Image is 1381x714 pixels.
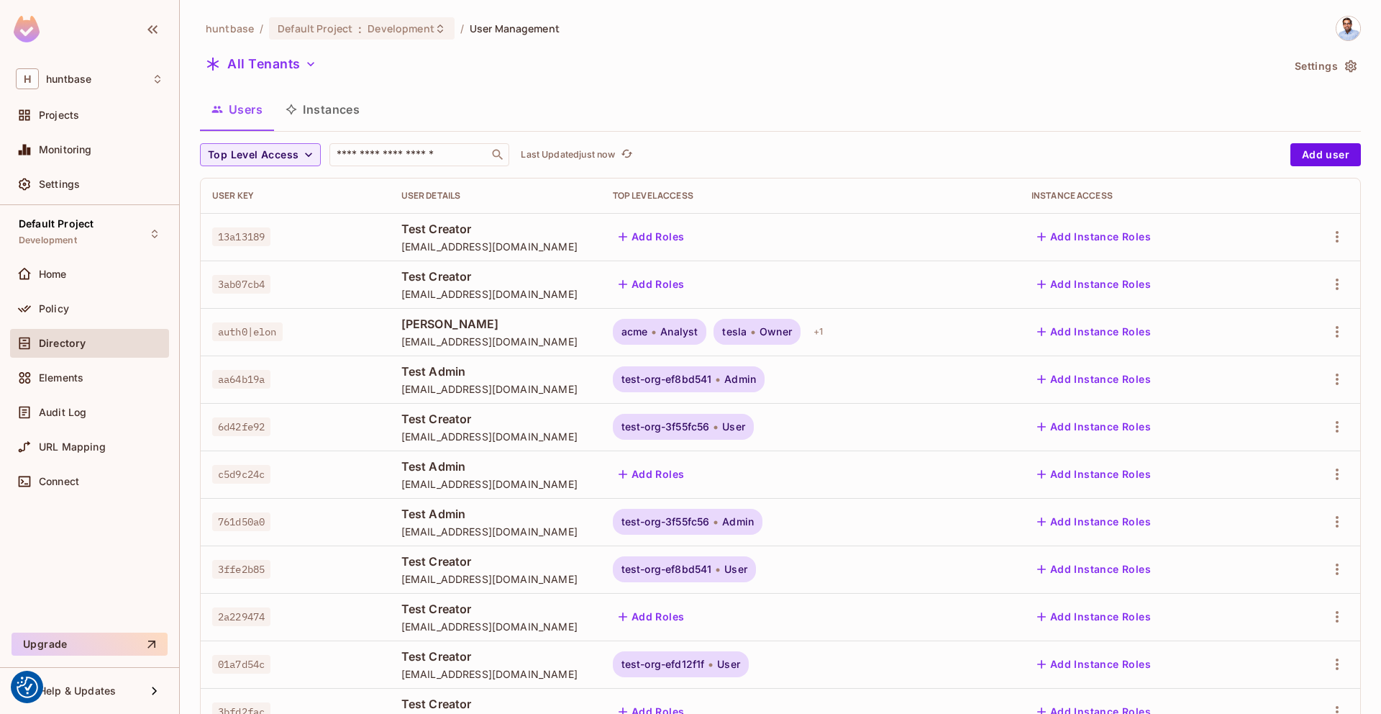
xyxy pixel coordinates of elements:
span: Test Admin [401,458,590,474]
button: All Tenants [200,53,322,76]
div: Top Level Access [613,190,1008,202]
span: Test Creator [401,268,590,284]
span: Development [368,22,434,35]
span: aa64b19a [212,370,270,389]
span: [EMAIL_ADDRESS][DOMAIN_NAME] [401,335,590,348]
span: Default Project [278,22,352,35]
span: acme [621,326,648,338]
span: 01a7d54c [212,655,270,674]
span: Admin [722,516,754,528]
span: [EMAIL_ADDRESS][DOMAIN_NAME] [401,572,590,586]
span: Workspace: huntbase [46,73,91,85]
li: / [460,22,464,35]
span: User [717,659,740,670]
button: Add Instance Roles [1031,558,1157,581]
span: Top Level Access [208,146,298,164]
span: [EMAIL_ADDRESS][DOMAIN_NAME] [401,287,590,301]
span: Admin [724,374,756,385]
span: Test Admin [401,506,590,522]
span: 13a13189 [212,227,270,246]
button: Users [200,91,274,127]
span: auth0|elon [212,322,283,341]
span: Test Creator [401,411,590,427]
span: [EMAIL_ADDRESS][DOMAIN_NAME] [401,477,590,491]
span: 3ab07cb4 [212,275,270,294]
div: + 1 [808,320,829,343]
button: Add Roles [613,225,690,248]
span: URL Mapping [39,441,106,453]
span: User [722,421,745,433]
span: Directory [39,338,86,349]
span: Policy [39,303,69,315]
button: Add Roles [613,605,690,628]
div: Instance Access [1031,190,1268,202]
button: Add Instance Roles [1031,225,1157,248]
span: Help & Updates [39,685,116,697]
span: Test Admin [401,363,590,379]
span: c5d9c24c [212,465,270,484]
span: H [16,68,39,89]
span: Owner [760,326,792,338]
div: User Key [212,190,378,202]
button: Add Instance Roles [1031,605,1157,628]
span: [EMAIL_ADDRESS][DOMAIN_NAME] [401,525,590,538]
button: Add Instance Roles [1031,368,1157,391]
span: tesla [722,326,747,338]
span: Default Project [19,218,94,230]
button: Add Instance Roles [1031,653,1157,676]
button: Add Instance Roles [1031,273,1157,296]
button: Add Instance Roles [1031,320,1157,343]
button: Add Roles [613,463,690,486]
span: Analyst [660,326,698,338]
span: Test Creator [401,221,590,237]
span: Test Creator [401,601,590,617]
span: test-org-ef8bd541 [621,564,712,575]
button: Add user [1290,143,1361,166]
span: 6d42fe92 [212,417,270,436]
span: User [724,564,747,575]
p: Last Updated just now [521,149,615,161]
span: 761d50a0 [212,512,270,531]
span: Home [39,268,67,280]
span: Development [19,235,77,246]
span: [EMAIL_ADDRESS][DOMAIN_NAME] [401,667,590,681]
button: Consent Preferences [17,677,38,698]
span: Elements [39,372,83,384]
button: Add Instance Roles [1031,415,1157,438]
span: test-org-3f55fc56 [621,421,710,433]
button: Instances [274,91,371,127]
span: 3ffe2b85 [212,560,270,579]
button: Add Roles [613,273,690,296]
span: 2a229474 [212,607,270,626]
span: test-org-ef8bd541 [621,374,712,385]
span: Connect [39,476,79,487]
span: User Management [470,22,560,35]
button: Top Level Access [200,143,321,166]
span: [EMAIL_ADDRESS][DOMAIN_NAME] [401,382,590,396]
span: refresh [621,148,633,162]
span: [EMAIL_ADDRESS][DOMAIN_NAME] [401,240,590,253]
button: Settings [1289,55,1361,78]
span: Settings [39,178,80,190]
span: [EMAIL_ADDRESS][DOMAIN_NAME] [401,430,590,443]
span: Audit Log [39,407,86,418]
span: Projects [39,109,79,121]
span: Monitoring [39,144,92,155]
button: Add Instance Roles [1031,510,1157,533]
img: Ravindra Bangrawa [1336,17,1360,40]
button: Upgrade [12,633,168,656]
div: User Details [401,190,590,202]
button: refresh [618,146,635,163]
span: Test Creator [401,696,590,712]
img: SReyMgAAAABJRU5ErkJggg== [14,16,40,42]
span: Test Creator [401,649,590,664]
li: / [260,22,263,35]
span: test-org-3f55fc56 [621,516,710,528]
span: Test Creator [401,553,590,569]
span: Click to refresh data [615,146,635,163]
span: the active workspace [206,22,254,35]
span: [PERSON_NAME] [401,316,590,332]
span: : [357,23,363,35]
img: Revisit consent button [17,677,38,698]
span: test-org-efd12f1f [621,659,705,670]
